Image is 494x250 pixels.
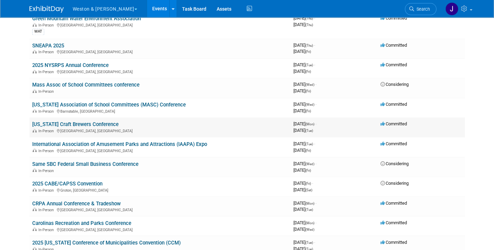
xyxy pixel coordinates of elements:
[32,121,119,127] a: [US_STATE] Craft Brewers Conference
[315,82,316,87] span: -
[381,121,407,126] span: Committed
[293,226,314,231] span: [DATE]
[293,49,311,54] span: [DATE]
[33,148,37,152] img: In-Person Event
[305,207,313,211] span: (Tue)
[293,15,315,21] span: [DATE]
[305,162,314,166] span: (Wed)
[38,109,56,114] span: In-Person
[305,221,314,225] span: (Mon)
[33,129,37,132] img: In-Person Event
[405,3,436,15] a: Search
[305,83,314,87] span: (Wed)
[293,206,313,212] span: [DATE]
[293,88,311,93] span: [DATE]
[314,239,315,245] span: -
[293,161,316,166] span: [DATE]
[33,89,37,93] img: In-Person Event
[293,82,316,87] span: [DATE]
[33,168,37,172] img: In-Person Event
[305,44,313,47] span: (Thu)
[293,167,311,172] span: [DATE]
[293,108,311,113] span: [DATE]
[381,15,407,21] span: Committed
[315,121,316,126] span: -
[445,2,458,15] img: Janet Ruggles-Power
[32,206,288,212] div: [GEOGRAPHIC_DATA], [GEOGRAPHIC_DATA]
[38,207,56,212] span: In-Person
[381,102,407,107] span: Committed
[312,180,313,185] span: -
[32,62,109,68] a: 2025 NYSRPS Annual Conference
[293,43,315,48] span: [DATE]
[32,220,131,226] a: Carolinas Recreation and Parks Conference
[305,148,311,152] span: (Fri)
[32,43,64,49] a: SNEAPA 2025
[38,50,56,54] span: In-Person
[314,43,315,48] span: -
[293,239,315,245] span: [DATE]
[32,200,121,206] a: CRPA Annual Conference & Tradeshow
[381,141,407,146] span: Committed
[381,239,407,245] span: Committed
[381,200,407,205] span: Committed
[293,22,313,27] span: [DATE]
[315,200,316,205] span: -
[33,227,37,231] img: In-Person Event
[32,29,44,35] div: WAT
[32,128,288,133] div: [GEOGRAPHIC_DATA], [GEOGRAPHIC_DATA]
[32,147,288,153] div: [GEOGRAPHIC_DATA], [GEOGRAPHIC_DATA]
[293,141,315,146] span: [DATE]
[381,161,409,166] span: Considering
[305,142,313,146] span: (Tue)
[293,69,311,74] span: [DATE]
[32,141,207,147] a: International Association of Amusement Parks and Attractions (IAAPA) Expo
[315,161,316,166] span: -
[381,82,409,87] span: Considering
[305,181,311,185] span: (Fri)
[38,89,56,94] span: In-Person
[32,180,103,186] a: 2025 CABE/CAPSS Convention
[305,103,314,106] span: (Wed)
[293,62,315,67] span: [DATE]
[381,220,407,225] span: Committed
[315,220,316,225] span: -
[293,121,316,126] span: [DATE]
[38,129,56,133] span: In-Person
[414,7,430,12] span: Search
[38,23,56,27] span: In-Person
[32,49,288,54] div: [GEOGRAPHIC_DATA], [GEOGRAPHIC_DATA]
[314,62,315,67] span: -
[29,6,64,13] img: ExhibitDay
[293,187,312,192] span: [DATE]
[32,239,181,246] a: 2025 [US_STATE] Conference of Municipalities Convention (CCM)
[33,23,37,26] img: In-Person Event
[32,161,138,167] a: Same SBC Federal Small Business Conference
[33,109,37,113] img: In-Person Event
[305,201,314,205] span: (Mon)
[32,187,288,192] div: Groton, [GEOGRAPHIC_DATA]
[32,22,288,27] div: [GEOGRAPHIC_DATA], [GEOGRAPHIC_DATA]
[33,70,37,73] img: In-Person Event
[305,63,313,67] span: (Tue)
[305,227,314,231] span: (Wed)
[33,50,37,53] img: In-Person Event
[305,16,313,20] span: (Thu)
[293,102,316,107] span: [DATE]
[293,180,313,185] span: [DATE]
[305,122,314,126] span: (Mon)
[32,226,288,232] div: [GEOGRAPHIC_DATA], [GEOGRAPHIC_DATA]
[305,70,311,73] span: (Fri)
[32,108,288,114] div: Barnstable, [GEOGRAPHIC_DATA]
[38,188,56,192] span: In-Person
[305,168,311,172] span: (Fri)
[38,70,56,74] span: In-Person
[305,23,313,27] span: (Thu)
[33,207,37,211] img: In-Person Event
[38,227,56,232] span: In-Person
[314,15,315,21] span: -
[293,200,316,205] span: [DATE]
[305,129,313,133] span: (Tue)
[305,109,311,113] span: (Fri)
[381,180,409,185] span: Considering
